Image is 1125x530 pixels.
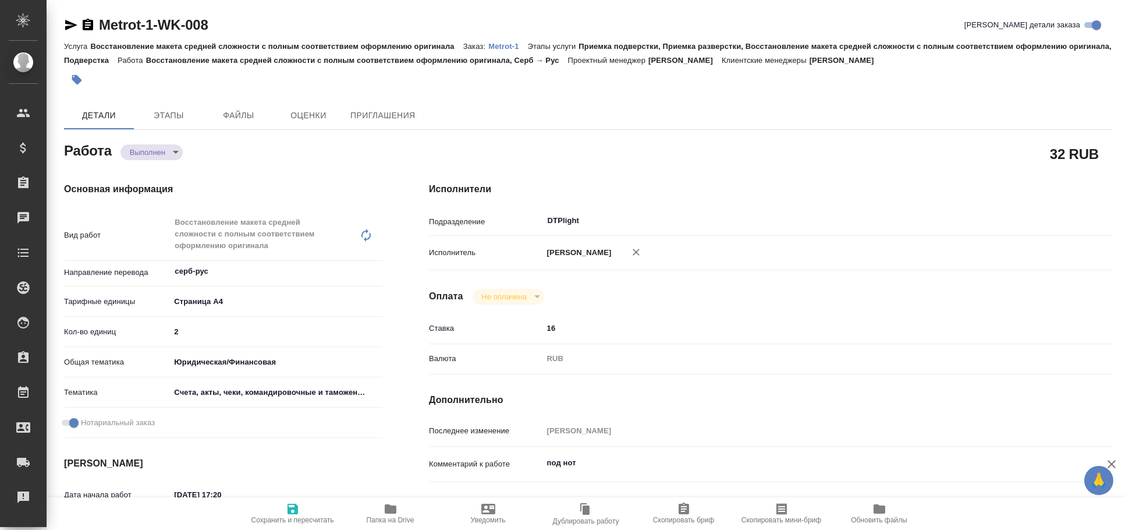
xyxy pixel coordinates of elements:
[429,247,543,259] p: Исполнитель
[851,516,907,524] span: Обновить файлы
[64,139,112,160] h2: Работа
[170,383,382,402] div: Счета, акты, чеки, командировочные и таможенные документы
[1084,466,1113,495] button: 🙏
[64,267,170,278] p: Направление перевода
[429,458,543,470] p: Комментарий к работе
[81,417,155,429] span: Нотариальный заказ
[64,229,170,241] p: Вид работ
[64,296,170,308] p: Тарифные единицы
[244,497,342,530] button: Сохранить и пересчитать
[653,516,714,524] span: Скопировать бриф
[528,42,579,51] p: Этапы услуги
[722,56,810,65] p: Клиентские менеджеры
[367,516,414,524] span: Папка на Drive
[429,393,1112,407] h4: Дополнительно
[64,457,382,471] h4: [PERSON_NAME]
[170,352,382,372] div: Юридическая/Финансовая
[623,239,649,265] button: Удалить исполнителя
[71,108,127,123] span: Детали
[741,516,821,524] span: Скопировать мини-бриф
[376,270,378,273] button: Open
[64,42,90,51] p: Услуга
[543,247,612,259] p: [PERSON_NAME]
[568,56,648,65] p: Проектный менеджер
[537,497,635,530] button: Дублировать работу
[81,18,95,32] button: Скопировать ссылку
[141,108,197,123] span: Этапы
[429,425,543,437] p: Последнее изменение
[463,42,488,51] p: Заказ:
[488,41,527,51] a: Metrot-1
[964,19,1080,31] span: [PERSON_NAME] детали заказа
[553,517,619,525] span: Дублировать работу
[429,182,1112,196] h4: Исполнители
[1049,220,1051,222] button: Open
[429,289,463,303] h4: Оплата
[90,42,463,51] p: Восстановление макета средней сложности с полным соответствием оформлению оригинала
[1089,468,1109,493] span: 🙏
[281,108,336,123] span: Оценки
[478,292,530,302] button: Не оплачена
[64,67,90,93] button: Добавить тэг
[439,497,537,530] button: Уведомить
[429,216,543,228] p: Подразделение
[831,497,928,530] button: Обновить файлы
[170,292,382,312] div: Страница А4
[64,356,170,368] p: Общая тематика
[543,349,1056,369] div: RUB
[543,422,1056,439] input: Пустое поле
[350,108,416,123] span: Приглашения
[64,326,170,338] p: Кол-во единиц
[170,323,382,340] input: ✎ Введи что-нибудь
[211,108,267,123] span: Файлы
[342,497,439,530] button: Папка на Drive
[635,497,733,530] button: Скопировать бриф
[471,516,506,524] span: Уведомить
[473,289,544,305] div: Выполнен
[543,453,1056,473] textarea: под нот
[648,56,722,65] p: [PERSON_NAME]
[64,489,170,501] p: Дата начала работ
[733,497,831,530] button: Скопировать мини-бриф
[118,56,146,65] p: Работа
[120,144,183,160] div: Выполнен
[488,42,527,51] p: Metrot-1
[146,56,568,65] p: Восстановление макета средней сложности с полным соответствием оформлению оригинала, Серб → Рус
[1050,144,1099,164] h2: 32 RUB
[170,486,272,503] input: ✎ Введи что-нибудь
[543,320,1056,337] input: ✎ Введи что-нибудь
[64,182,382,196] h4: Основная информация
[99,17,208,33] a: Metrot-1-WK-008
[64,18,78,32] button: Скопировать ссылку для ЯМессенджера
[429,353,543,365] p: Валюта
[429,323,543,334] p: Ставка
[126,147,169,157] button: Выполнен
[64,387,170,398] p: Тематика
[251,516,334,524] span: Сохранить и пересчитать
[810,56,883,65] p: [PERSON_NAME]
[64,42,1112,65] p: Приемка подверстки, Приемка разверстки, Восстановление макета средней сложности с полным соответс...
